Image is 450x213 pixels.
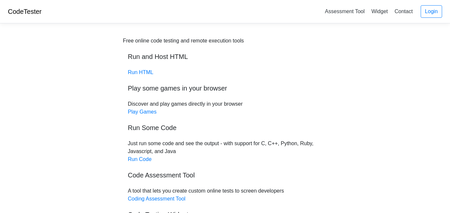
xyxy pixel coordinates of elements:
[128,171,322,179] h5: Code Assessment Tool
[123,37,244,45] div: Free online code testing and remote execution tools
[128,109,156,115] a: Play Games
[128,196,185,201] a: Coding Assessment Tool
[128,53,322,61] h5: Run and Host HTML
[128,124,322,132] h5: Run Some Code
[128,156,152,162] a: Run Code
[128,69,153,75] a: Run HTML
[322,6,367,17] a: Assessment Tool
[421,5,442,18] a: Login
[128,84,322,92] h5: Play some games in your browser
[8,8,42,15] a: CodeTester
[369,6,390,17] a: Widget
[392,6,415,17] a: Contact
